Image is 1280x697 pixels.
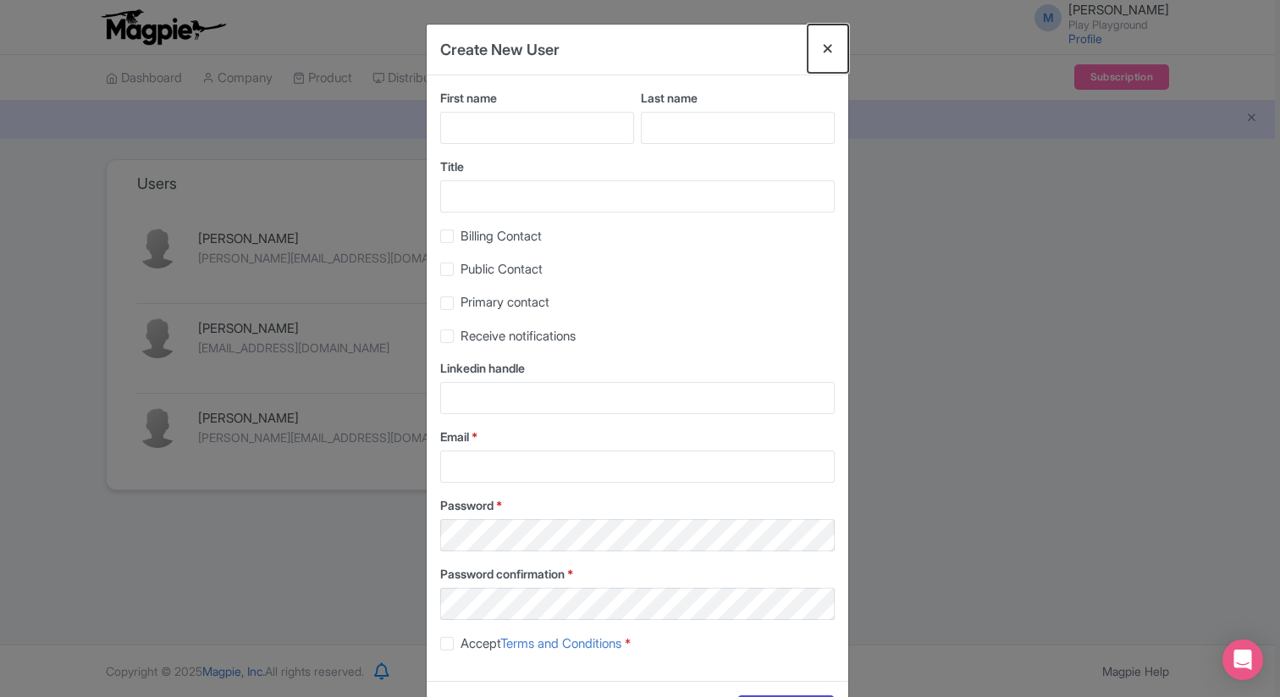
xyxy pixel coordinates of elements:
[440,91,497,105] span: First name
[461,228,542,244] span: Billing Contact
[1222,639,1263,680] div: Open Intercom Messenger
[440,159,464,174] span: Title
[461,635,621,651] span: Accept
[440,567,565,581] span: Password confirmation
[461,294,549,310] span: Primary contact
[461,261,543,277] span: Public Contact
[641,91,698,105] span: Last name
[500,635,621,651] a: Terms and Conditions
[440,498,494,512] span: Password
[440,38,560,61] h4: Create New User
[440,361,525,375] span: Linkedin handle
[440,429,469,444] span: Email
[808,25,848,73] button: Close
[461,328,576,344] span: Receive notifications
